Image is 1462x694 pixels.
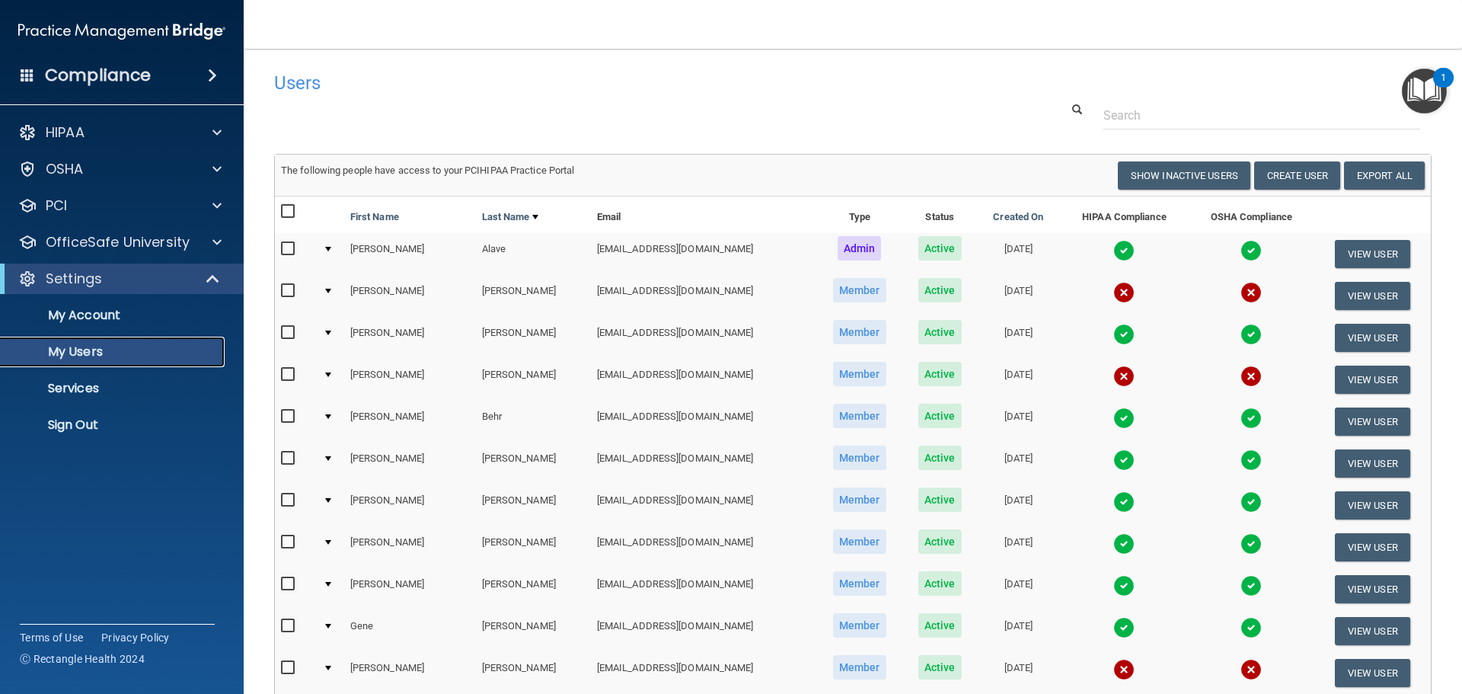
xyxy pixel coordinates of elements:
[1335,533,1410,561] button: View User
[918,529,962,554] span: Active
[10,308,218,323] p: My Account
[1240,324,1262,345] img: tick.e7d51cea.svg
[977,443,1060,485] td: [DATE]
[1189,197,1314,233] th: OSHA Compliance
[833,404,886,428] span: Member
[46,197,67,215] p: PCI
[46,270,102,288] p: Settings
[1113,575,1135,596] img: tick.e7d51cea.svg
[1335,408,1410,436] button: View User
[344,526,476,568] td: [PERSON_NAME]
[591,443,816,485] td: [EMAIL_ADDRESS][DOMAIN_NAME]
[1344,162,1425,190] a: Export All
[977,526,1060,568] td: [DATE]
[833,446,886,470] span: Member
[977,233,1060,275] td: [DATE]
[833,571,886,596] span: Member
[977,610,1060,652] td: [DATE]
[1240,575,1262,596] img: tick.e7d51cea.svg
[344,652,476,694] td: [PERSON_NAME]
[10,344,218,360] p: My Users
[1103,101,1420,130] input: Search
[281,165,575,176] span: The following people have access to your PCIHIPAA Practice Portal
[918,320,962,344] span: Active
[45,65,151,86] h4: Compliance
[591,233,816,275] td: [EMAIL_ADDRESS][DOMAIN_NAME]
[344,275,476,317] td: [PERSON_NAME]
[993,208,1043,226] a: Created On
[1113,366,1135,387] img: cross.ca9f0e7f.svg
[18,197,222,215] a: PCI
[46,233,190,251] p: OfficeSafe University
[918,236,962,261] span: Active
[18,270,221,288] a: Settings
[591,197,816,233] th: Email
[1113,240,1135,261] img: tick.e7d51cea.svg
[918,655,962,680] span: Active
[591,275,816,317] td: [EMAIL_ADDRESS][DOMAIN_NAME]
[833,278,886,302] span: Member
[10,381,218,396] p: Services
[10,417,218,433] p: Sign Out
[918,362,962,386] span: Active
[591,610,816,652] td: [EMAIL_ADDRESS][DOMAIN_NAME]
[1335,575,1410,603] button: View User
[482,208,538,226] a: Last Name
[1113,449,1135,471] img: tick.e7d51cea.svg
[977,568,1060,610] td: [DATE]
[476,610,591,652] td: [PERSON_NAME]
[977,485,1060,526] td: [DATE]
[833,488,886,512] span: Member
[1113,491,1135,513] img: tick.e7d51cea.svg
[1335,491,1410,520] button: View User
[918,571,962,596] span: Active
[344,485,476,526] td: [PERSON_NAME]
[476,275,591,317] td: [PERSON_NAME]
[918,613,962,638] span: Active
[1335,324,1410,352] button: View User
[476,359,591,401] td: [PERSON_NAME]
[344,610,476,652] td: Gene
[918,404,962,428] span: Active
[1113,617,1135,638] img: tick.e7d51cea.svg
[838,236,882,261] span: Admin
[833,529,886,554] span: Member
[977,652,1060,694] td: [DATE]
[1240,533,1262,555] img: tick.e7d51cea.svg
[977,275,1060,317] td: [DATE]
[1113,282,1135,303] img: cross.ca9f0e7f.svg
[1254,162,1340,190] button: Create User
[344,359,476,401] td: [PERSON_NAME]
[476,443,591,485] td: [PERSON_NAME]
[274,73,940,93] h4: Users
[1113,659,1135,680] img: cross.ca9f0e7f.svg
[1060,197,1189,233] th: HIPAA Compliance
[1335,659,1410,687] button: View User
[476,652,591,694] td: [PERSON_NAME]
[903,197,977,233] th: Status
[18,160,222,178] a: OSHA
[18,123,222,142] a: HIPAA
[918,446,962,470] span: Active
[918,488,962,512] span: Active
[1240,366,1262,387] img: cross.ca9f0e7f.svg
[46,123,85,142] p: HIPAA
[476,233,591,275] td: Alave
[591,526,816,568] td: [EMAIL_ADDRESS][DOMAIN_NAME]
[476,526,591,568] td: [PERSON_NAME]
[1240,408,1262,429] img: tick.e7d51cea.svg
[1113,408,1135,429] img: tick.e7d51cea.svg
[833,613,886,638] span: Member
[18,233,222,251] a: OfficeSafe University
[476,485,591,526] td: [PERSON_NAME]
[977,359,1060,401] td: [DATE]
[476,568,591,610] td: [PERSON_NAME]
[1335,240,1410,268] button: View User
[476,317,591,359] td: [PERSON_NAME]
[344,443,476,485] td: [PERSON_NAME]
[1240,491,1262,513] img: tick.e7d51cea.svg
[18,16,225,46] img: PMB logo
[344,401,476,443] td: [PERSON_NAME]
[1118,162,1250,190] button: Show Inactive Users
[1113,324,1135,345] img: tick.e7d51cea.svg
